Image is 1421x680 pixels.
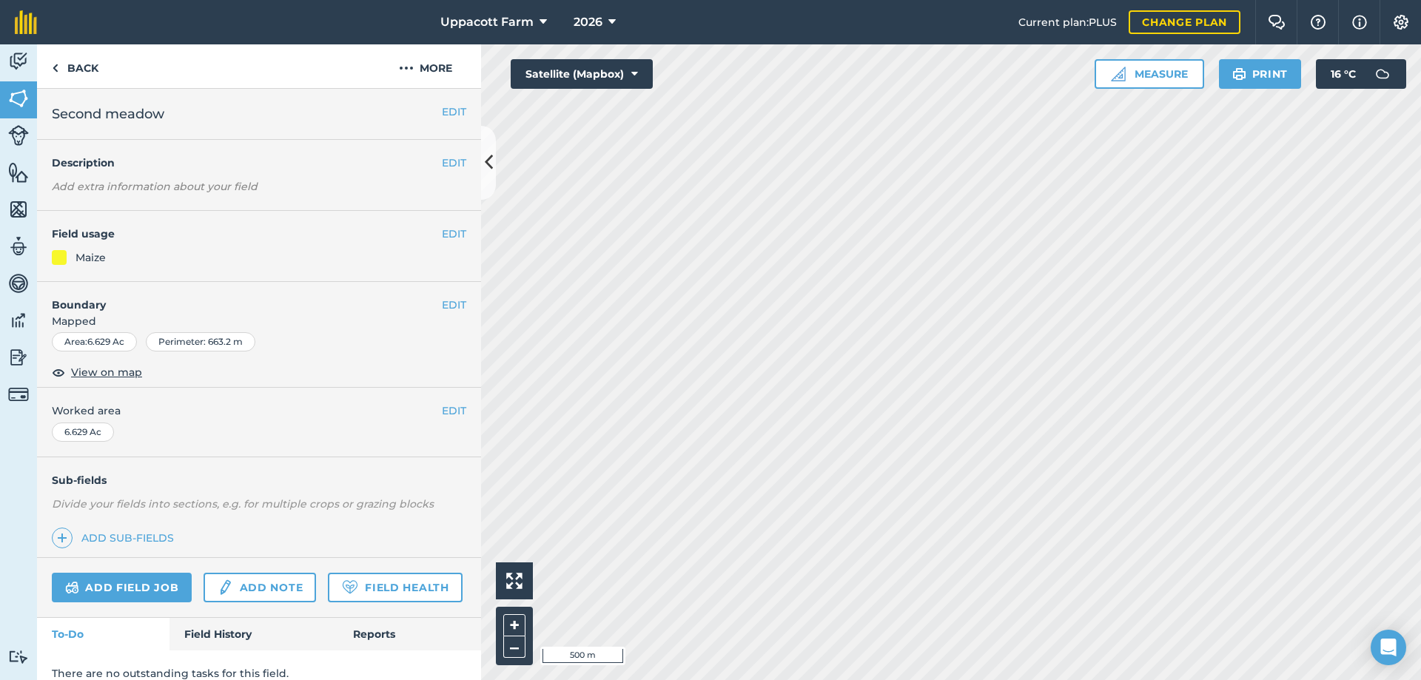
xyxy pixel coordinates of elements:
em: Divide your fields into sections, e.g. for multiple crops or grazing blocks [52,497,434,511]
button: EDIT [442,226,466,242]
img: svg+xml;base64,PHN2ZyB4bWxucz0iaHR0cDovL3d3dy53My5vcmcvMjAwMC9zdmciIHdpZHRoPSIxOCIgaGVpZ2h0PSIyNC... [52,363,65,381]
div: 6.629 Ac [52,423,114,442]
button: EDIT [442,297,466,313]
button: Satellite (Mapbox) [511,59,653,89]
button: EDIT [442,403,466,419]
span: Current plan : PLUS [1018,14,1117,30]
div: Area : 6.629 Ac [52,332,137,351]
span: Uppacott Farm [440,13,534,31]
span: View on map [71,364,142,380]
button: EDIT [442,155,466,171]
a: Field Health [328,573,462,602]
a: Reports [338,618,481,650]
button: Measure [1095,59,1204,89]
button: + [503,614,525,636]
img: svg+xml;base64,PHN2ZyB4bWxucz0iaHR0cDovL3d3dy53My5vcmcvMjAwMC9zdmciIHdpZHRoPSI5IiBoZWlnaHQ9IjI0Ii... [52,59,58,77]
img: svg+xml;base64,PD94bWwgdmVyc2lvbj0iMS4wIiBlbmNvZGluZz0idXRmLTgiPz4KPCEtLSBHZW5lcmF0b3I6IEFkb2JlIE... [8,125,29,146]
button: More [370,44,481,88]
h4: Description [52,155,466,171]
img: Two speech bubbles overlapping with the left bubble in the forefront [1268,15,1286,30]
img: svg+xml;base64,PD94bWwgdmVyc2lvbj0iMS4wIiBlbmNvZGluZz0idXRmLTgiPz4KPCEtLSBHZW5lcmF0b3I6IEFkb2JlIE... [8,346,29,368]
img: svg+xml;base64,PD94bWwgdmVyc2lvbj0iMS4wIiBlbmNvZGluZz0idXRmLTgiPz4KPCEtLSBHZW5lcmF0b3I6IEFkb2JlIE... [8,235,29,257]
h4: Boundary [37,282,442,313]
span: Worked area [52,403,466,419]
div: Maize [75,249,106,266]
button: View on map [52,363,142,381]
img: svg+xml;base64,PD94bWwgdmVyc2lvbj0iMS4wIiBlbmNvZGluZz0idXRmLTgiPz4KPCEtLSBHZW5lcmF0b3I6IEFkb2JlIE... [65,579,79,596]
img: A question mark icon [1309,15,1327,30]
img: svg+xml;base64,PD94bWwgdmVyc2lvbj0iMS4wIiBlbmNvZGluZz0idXRmLTgiPz4KPCEtLSBHZW5lcmF0b3I6IEFkb2JlIE... [217,579,233,596]
img: svg+xml;base64,PD94bWwgdmVyc2lvbj0iMS4wIiBlbmNvZGluZz0idXRmLTgiPz4KPCEtLSBHZW5lcmF0b3I6IEFkb2JlIE... [8,272,29,294]
h4: Field usage [52,226,442,242]
img: svg+xml;base64,PHN2ZyB4bWxucz0iaHR0cDovL3d3dy53My5vcmcvMjAwMC9zdmciIHdpZHRoPSIxNCIgaGVpZ2h0PSIyNC... [57,529,67,547]
img: Ruler icon [1111,67,1126,81]
h4: Sub-fields [37,472,481,488]
img: svg+xml;base64,PD94bWwgdmVyc2lvbj0iMS4wIiBlbmNvZGluZz0idXRmLTgiPz4KPCEtLSBHZW5lcmF0b3I6IEFkb2JlIE... [1368,59,1397,89]
img: svg+xml;base64,PD94bWwgdmVyc2lvbj0iMS4wIiBlbmNvZGluZz0idXRmLTgiPz4KPCEtLSBHZW5lcmF0b3I6IEFkb2JlIE... [8,384,29,405]
button: – [503,636,525,658]
img: svg+xml;base64,PHN2ZyB4bWxucz0iaHR0cDovL3d3dy53My5vcmcvMjAwMC9zdmciIHdpZHRoPSIxNyIgaGVpZ2h0PSIxNy... [1352,13,1367,31]
span: 16 ° C [1331,59,1356,89]
img: svg+xml;base64,PHN2ZyB4bWxucz0iaHR0cDovL3d3dy53My5vcmcvMjAwMC9zdmciIHdpZHRoPSIyMCIgaGVpZ2h0PSIyNC... [399,59,414,77]
button: Print [1219,59,1302,89]
img: A cog icon [1392,15,1410,30]
img: svg+xml;base64,PHN2ZyB4bWxucz0iaHR0cDovL3d3dy53My5vcmcvMjAwMC9zdmciIHdpZHRoPSI1NiIgaGVpZ2h0PSI2MC... [8,161,29,184]
a: Add note [204,573,316,602]
a: Add field job [52,573,192,602]
span: 2026 [574,13,602,31]
button: 16 °C [1316,59,1406,89]
em: Add extra information about your field [52,180,258,193]
a: To-Do [37,618,169,650]
img: fieldmargin Logo [15,10,37,34]
a: Field History [169,618,337,650]
div: Open Intercom Messenger [1371,630,1406,665]
div: Perimeter : 663.2 m [146,332,255,351]
a: Back [37,44,113,88]
a: Change plan [1129,10,1240,34]
img: svg+xml;base64,PD94bWwgdmVyc2lvbj0iMS4wIiBlbmNvZGluZz0idXRmLTgiPz4KPCEtLSBHZW5lcmF0b3I6IEFkb2JlIE... [8,50,29,73]
img: Four arrows, one pointing top left, one top right, one bottom right and the last bottom left [506,573,523,589]
img: svg+xml;base64,PD94bWwgdmVyc2lvbj0iMS4wIiBlbmNvZGluZz0idXRmLTgiPz4KPCEtLSBHZW5lcmF0b3I6IEFkb2JlIE... [8,650,29,664]
button: EDIT [442,104,466,120]
img: svg+xml;base64,PHN2ZyB4bWxucz0iaHR0cDovL3d3dy53My5vcmcvMjAwMC9zdmciIHdpZHRoPSI1NiIgaGVpZ2h0PSI2MC... [8,87,29,110]
img: svg+xml;base64,PD94bWwgdmVyc2lvbj0iMS4wIiBlbmNvZGluZz0idXRmLTgiPz4KPCEtLSBHZW5lcmF0b3I6IEFkb2JlIE... [8,309,29,331]
span: Second meadow [52,104,164,124]
img: svg+xml;base64,PHN2ZyB4bWxucz0iaHR0cDovL3d3dy53My5vcmcvMjAwMC9zdmciIHdpZHRoPSI1NiIgaGVpZ2h0PSI2MC... [8,198,29,221]
img: svg+xml;base64,PHN2ZyB4bWxucz0iaHR0cDovL3d3dy53My5vcmcvMjAwMC9zdmciIHdpZHRoPSIxOSIgaGVpZ2h0PSIyNC... [1232,65,1246,83]
span: Mapped [37,313,481,329]
a: Add sub-fields [52,528,180,548]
